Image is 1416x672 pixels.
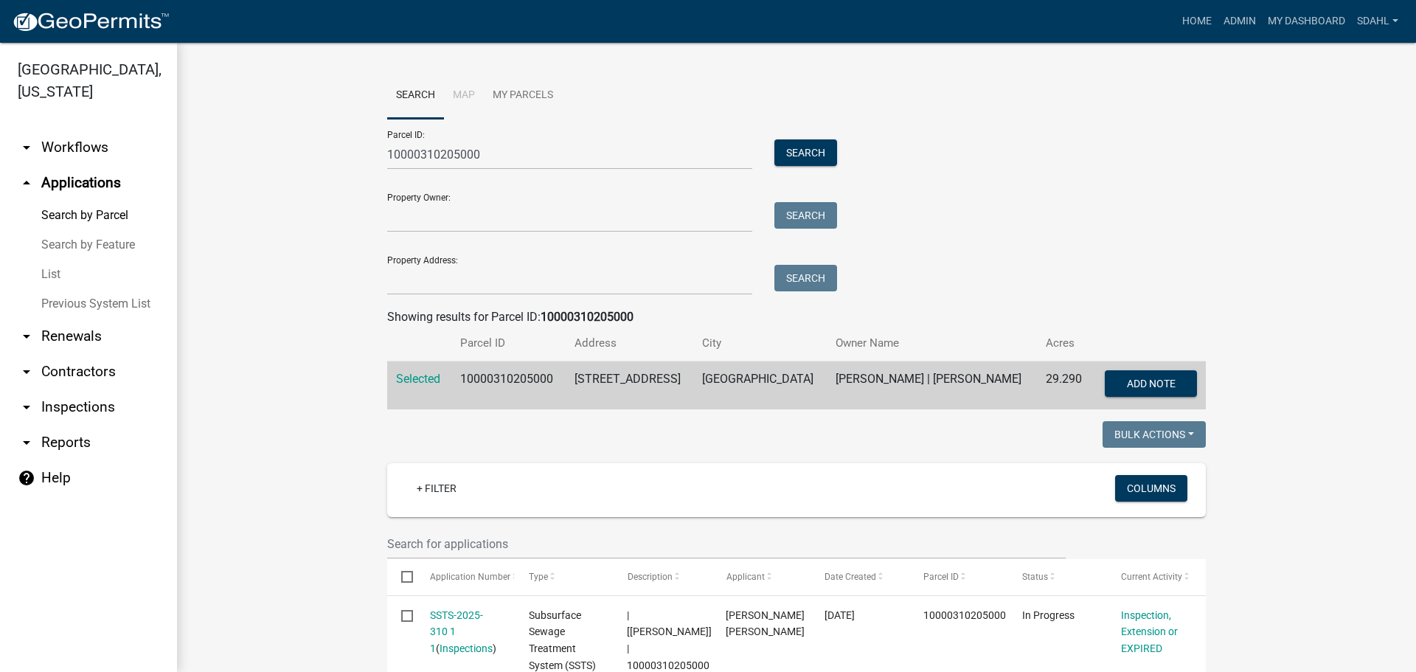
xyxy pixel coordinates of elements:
td: [STREET_ADDRESS] [566,361,693,410]
i: arrow_drop_down [18,398,35,416]
span: Description [627,572,672,582]
datatable-header-cell: Date Created [811,559,909,595]
th: Address [566,326,693,361]
span: Application Number [430,572,510,582]
a: + Filter [405,475,468,502]
button: Search [774,202,837,229]
i: arrow_drop_up [18,174,35,192]
datatable-header-cell: Status [1008,559,1107,595]
span: Type [529,572,548,582]
datatable-header-cell: Description [613,559,712,595]
th: City [693,326,827,361]
div: ( ) [430,607,501,657]
span: Date Created [825,572,876,582]
td: [PERSON_NAME] | [PERSON_NAME] [827,361,1037,410]
div: Showing results for Parcel ID: [387,308,1206,326]
a: Inspections [440,642,493,654]
span: Peter Ross Johnson [726,609,805,638]
datatable-header-cell: Applicant [712,559,811,595]
a: Home [1176,7,1218,35]
datatable-header-cell: Application Number [415,559,514,595]
a: Selected [396,372,440,386]
input: Search for applications [387,529,1066,559]
button: Bulk Actions [1103,421,1206,448]
span: Status [1022,572,1048,582]
datatable-header-cell: Parcel ID [909,559,1008,595]
td: 29.290 [1037,361,1092,410]
button: Search [774,139,837,166]
span: Parcel ID [923,572,959,582]
span: Current Activity [1121,572,1182,582]
i: arrow_drop_down [18,139,35,156]
a: sdahl [1351,7,1404,35]
th: Acres [1037,326,1092,361]
a: My Parcels [484,72,562,119]
datatable-header-cell: Current Activity [1107,559,1206,595]
a: My Dashboard [1262,7,1351,35]
a: Admin [1218,7,1262,35]
button: Add Note [1105,370,1197,397]
span: In Progress [1022,609,1075,621]
strong: 10000310205000 [541,310,634,324]
a: SSTS-2025-310 1 1 [430,609,483,655]
i: arrow_drop_down [18,328,35,345]
th: Owner Name [827,326,1037,361]
td: 10000310205000 [451,361,566,410]
button: Columns [1115,475,1187,502]
th: Parcel ID [451,326,566,361]
span: Add Note [1126,378,1175,389]
i: arrow_drop_down [18,434,35,451]
i: arrow_drop_down [18,363,35,381]
i: help [18,469,35,487]
button: Search [774,265,837,291]
a: Inspection, Extension or EXPIRED [1121,609,1178,655]
datatable-header-cell: Type [514,559,613,595]
span: 10000310205000 [923,609,1006,621]
datatable-header-cell: Select [387,559,415,595]
a: Search [387,72,444,119]
td: [GEOGRAPHIC_DATA] [693,361,827,410]
span: 08/05/2025 [825,609,855,621]
span: Applicant [726,572,764,582]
